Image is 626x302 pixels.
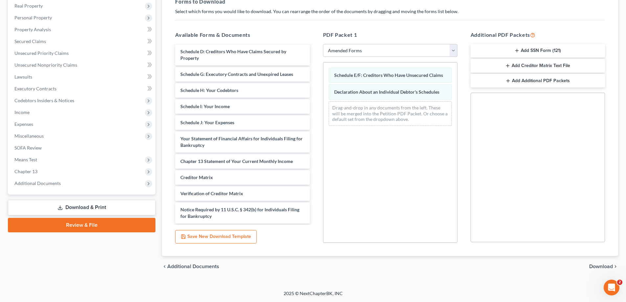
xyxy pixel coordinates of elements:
i: chevron_right [613,264,618,269]
span: Secured Claims [14,38,46,44]
iframe: Intercom live chat [604,280,619,295]
span: SOFA Review [14,145,42,151]
a: Executory Contracts [9,83,155,95]
span: 2 [617,280,622,285]
span: Verification of Creditor Matrix [180,191,243,196]
span: Schedule J: Your Expenses [180,120,234,125]
a: Property Analysis [9,24,155,35]
span: Chapter 13 [14,169,37,174]
h5: PDF Packet 1 [323,31,457,39]
span: Schedule I: Your Income [180,104,230,109]
span: Schedule H: Your Codebtors [180,87,238,93]
span: Income [14,109,30,115]
span: Notice Required by 11 U.S.C. § 342(b) for Individuals Filing for Bankruptcy [180,207,299,219]
button: Download chevron_right [589,264,618,269]
i: chevron_left [162,264,167,269]
div: 2025 © NextChapterBK, INC [126,290,500,302]
a: SOFA Review [9,142,155,154]
a: Secured Claims [9,35,155,47]
span: Property Analysis [14,27,51,32]
h5: Additional PDF Packets [471,31,605,39]
span: Creditor Matrix [180,174,213,180]
h5: Available Forms & Documents [175,31,310,39]
span: Unsecured Priority Claims [14,50,69,56]
a: Unsecured Priority Claims [9,47,155,59]
span: Codebtors Insiders & Notices [14,98,74,103]
p: Select which forms you would like to download. You can rearrange the order of the documents by dr... [175,8,605,15]
button: Add SSN Form (121) [471,44,605,58]
span: Expenses [14,121,33,127]
span: Executory Contracts [14,86,57,91]
div: Drag-and-drop in any documents from the left. These will be merged into the Petition PDF Packet. ... [329,101,452,126]
span: Additional Documents [14,180,61,186]
span: Declaration About an Individual Debtor's Schedules [334,89,439,95]
span: Additional Documents [167,264,219,269]
a: Unsecured Nonpriority Claims [9,59,155,71]
span: Unsecured Nonpriority Claims [14,62,77,68]
button: Save New Download Template [175,230,257,244]
a: Download & Print [8,200,155,215]
button: Add Additional PDF Packets [471,74,605,88]
span: Schedule G: Executory Contracts and Unexpired Leases [180,71,293,77]
span: Schedule D: Creditors Who Have Claims Secured by Property [180,49,286,61]
span: Real Property [14,3,43,9]
span: Miscellaneous [14,133,44,139]
span: Your Statement of Financial Affairs for Individuals Filing for Bankruptcy [180,136,303,148]
a: Review & File [8,218,155,232]
a: Lawsuits [9,71,155,83]
span: Lawsuits [14,74,32,80]
a: chevron_left Additional Documents [162,264,219,269]
span: Chapter 13 Statement of Your Current Monthly Income [180,158,293,164]
span: Download [589,264,613,269]
button: Add Creditor Matrix Text File [471,59,605,73]
span: Schedule E/F: Creditors Who Have Unsecured Claims [334,72,443,78]
span: Personal Property [14,15,52,20]
span: Means Test [14,157,37,162]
